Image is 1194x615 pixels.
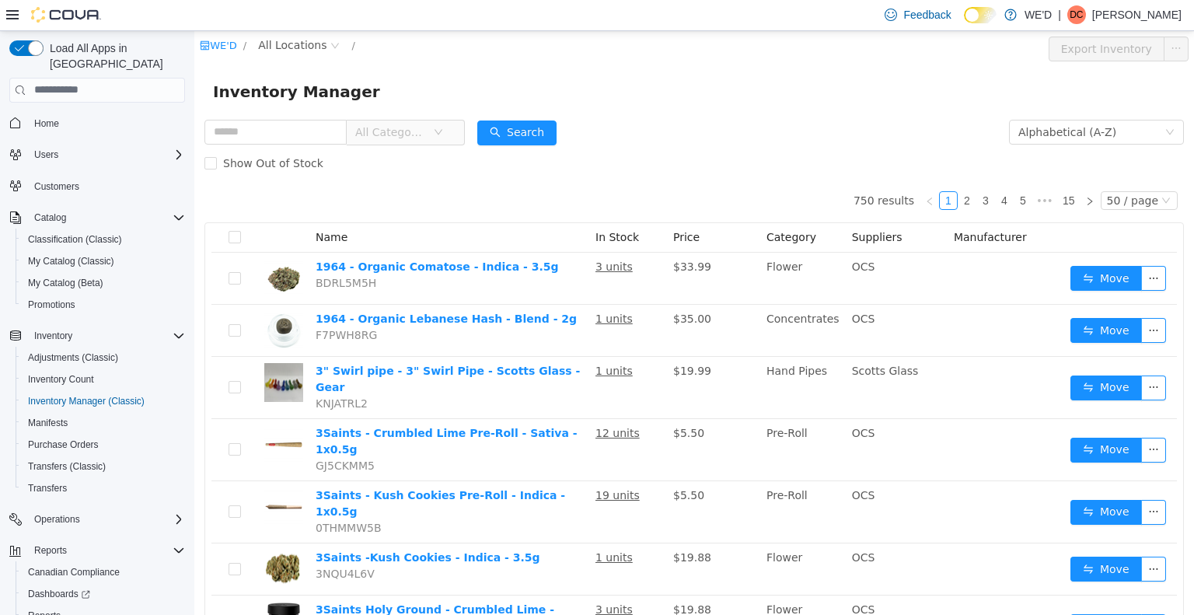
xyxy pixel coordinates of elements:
[16,477,191,499] button: Transfers
[28,145,65,164] button: Users
[22,370,185,389] span: Inventory Count
[22,252,185,271] span: My Catalog (Classic)
[34,544,67,557] span: Reports
[121,536,180,549] span: 3NQU4L6V
[876,407,948,432] button: icon: swapMove
[22,230,128,249] a: Classification (Classic)
[158,9,161,20] span: /
[19,48,195,73] span: Inventory Manager
[121,428,180,441] span: GJ5CKMM5
[3,325,191,347] button: Inventory
[34,330,72,342] span: Inventory
[22,392,185,411] span: Inventory Manager (Classic)
[23,126,135,138] span: Show Out of Stock
[947,344,972,369] button: icon: ellipsis
[1025,5,1052,24] p: WE'D
[70,228,109,267] img: 1964 - Organic Comatose - Indica - 3.5g hero shot
[70,519,109,557] img: 3Saints -Kush Cookies - Indica - 3.5g hero shot
[22,230,185,249] span: Classification (Classic)
[801,161,819,178] a: 4
[479,200,505,212] span: Price
[479,458,510,470] span: $5.50
[28,541,73,560] button: Reports
[1058,5,1061,24] p: |
[28,277,103,289] span: My Catalog (Beta)
[22,414,185,432] span: Manifests
[16,294,191,316] button: Promotions
[22,563,126,582] a: Canadian Compliance
[566,274,651,326] td: Concentrates
[22,274,185,292] span: My Catalog (Beta)
[658,572,681,585] span: OCS
[401,396,445,408] u: 12 units
[479,281,517,294] span: $35.00
[16,390,191,412] button: Inventory Manager (Classic)
[1067,5,1086,24] div: David Chu
[161,93,232,109] span: All Categories
[28,327,185,345] span: Inventory
[121,281,382,294] a: 1964 - Organic Lebanese Hash - Blend - 2g
[22,479,73,498] a: Transfers
[479,520,517,533] span: $19.88
[566,222,651,274] td: Flower
[22,585,185,603] span: Dashboards
[28,177,86,196] a: Customers
[22,563,185,582] span: Canadian Compliance
[783,161,800,178] a: 3
[22,392,151,411] a: Inventory Manager (Classic)
[16,272,191,294] button: My Catalog (Beta)
[967,165,976,176] i: icon: down
[16,456,191,477] button: Transfers (Classic)
[16,369,191,390] button: Inventory Count
[947,235,972,260] button: icon: ellipsis
[964,7,997,23] input: Dark Mode
[947,526,972,550] button: icon: ellipsis
[16,583,191,605] a: Dashboards
[16,561,191,583] button: Canadian Compliance
[3,508,191,530] button: Operations
[401,200,445,212] span: In Stock
[70,571,109,610] img: 3Saints Holy Ground - Crumbled Lime - Sativa - 3.5g hero shot
[22,457,185,476] span: Transfers (Classic)
[28,351,118,364] span: Adjustments (Classic)
[782,160,801,179] li: 3
[3,144,191,166] button: Users
[971,96,980,107] i: icon: down
[824,89,922,113] div: Alphabetical (A-Z)
[913,161,964,178] div: 50 / page
[759,200,833,212] span: Manufacturer
[819,160,838,179] li: 5
[16,412,191,434] button: Manifests
[801,160,819,179] li: 4
[731,166,740,175] i: icon: left
[876,526,948,550] button: icon: swapMove
[28,588,90,600] span: Dashboards
[16,250,191,272] button: My Catalog (Classic)
[763,160,782,179] li: 2
[964,23,965,24] span: Dark Mode
[239,96,249,107] i: icon: down
[566,388,651,450] td: Pre-Roll
[572,200,622,212] span: Category
[70,394,109,433] img: 3Saints - Crumbled Lime Pre-Roll - Sativa - 1x0.5g hero shot
[876,344,948,369] button: icon: swapMove
[401,334,438,346] u: 1 units
[658,229,681,242] span: OCS
[3,540,191,561] button: Reports
[479,334,517,346] span: $19.99
[876,583,948,608] button: icon: swapMove
[31,7,101,23] img: Cova
[34,117,59,130] span: Home
[28,566,120,578] span: Canadian Compliance
[22,585,96,603] a: Dashboards
[121,520,346,533] a: 3Saints -Kush Cookies - Indica - 3.5g
[886,160,905,179] li: Next Page
[22,348,185,367] span: Adjustments (Classic)
[121,458,371,487] a: 3Saints - Kush Cookies Pre-Roll - Indica - 1x0.5g
[16,434,191,456] button: Purchase Orders
[947,583,972,608] button: icon: ellipsis
[16,229,191,250] button: Classification (Classic)
[283,89,362,114] button: icon: searchSearch
[658,281,681,294] span: OCS
[658,200,708,212] span: Suppliers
